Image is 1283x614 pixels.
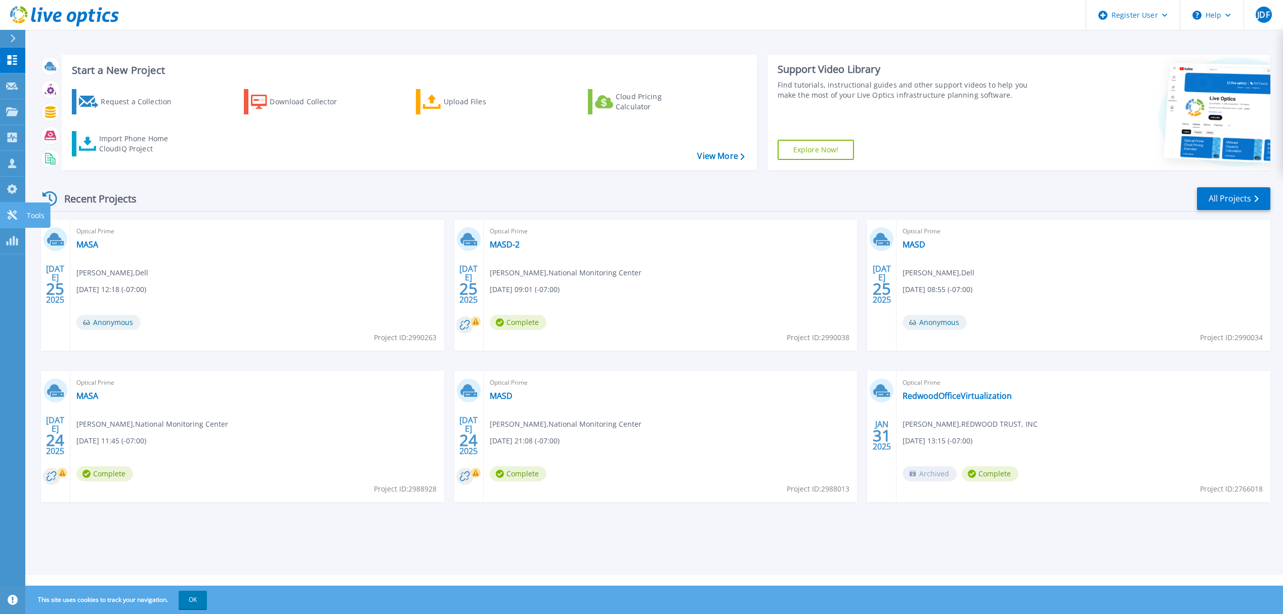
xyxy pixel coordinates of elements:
a: MASD-2 [490,239,520,250]
span: [DATE] 13:15 (-07:00) [903,435,972,446]
div: [DATE] 2025 [459,266,478,303]
div: Recent Projects [39,186,150,211]
div: Download Collector [270,92,351,112]
a: MASA [76,391,98,401]
span: 25 [873,284,891,293]
a: MASA [76,239,98,250]
a: Cloud Pricing Calculator [588,89,701,114]
a: All Projects [1197,187,1270,210]
span: 25 [459,284,478,293]
h3: Start a New Project [72,65,744,76]
span: [DATE] 08:55 (-07:00) [903,284,972,295]
span: 25 [46,284,64,293]
span: 24 [459,436,478,444]
span: Project ID: 2990038 [787,332,849,343]
span: [PERSON_NAME] , Dell [76,267,148,278]
span: [DATE] 11:45 (-07:00) [76,435,146,446]
div: [DATE] 2025 [46,417,65,454]
span: [DATE] 21:08 (-07:00) [490,435,560,446]
div: [DATE] 2025 [459,417,478,454]
span: [PERSON_NAME] , National Monitoring Center [76,419,228,430]
span: Anonymous [903,315,967,330]
span: Optical Prime [76,377,438,388]
div: Support Video Library [778,63,1038,76]
span: Optical Prime [490,377,851,388]
a: Upload Files [416,89,529,114]
span: Optical Prime [490,226,851,237]
span: Project ID: 2990034 [1200,332,1263,343]
button: OK [179,591,207,609]
span: [PERSON_NAME] , REDWOOD TRUST, INC [903,419,1038,430]
div: Cloud Pricing Calculator [616,92,697,112]
span: Complete [490,466,546,481]
span: Anonymous [76,315,141,330]
span: Project ID: 2766018 [1200,483,1263,495]
span: Archived [903,466,957,481]
span: [PERSON_NAME] , National Monitoring Center [490,267,641,278]
span: Complete [76,466,133,481]
span: This site uses cookies to track your navigation. [28,591,207,609]
span: Complete [962,466,1018,481]
span: JDF [1257,11,1269,19]
div: Request a Collection [101,92,182,112]
div: [DATE] 2025 [46,266,65,303]
a: Explore Now! [778,140,854,160]
div: Upload Files [444,92,525,112]
a: MASD [490,391,512,401]
span: [DATE] 12:18 (-07:00) [76,284,146,295]
span: 31 [873,431,891,440]
div: Import Phone Home CloudIQ Project [99,134,178,154]
span: [PERSON_NAME] , Dell [903,267,974,278]
a: Request a Collection [72,89,185,114]
a: Download Collector [244,89,357,114]
span: [PERSON_NAME] , National Monitoring Center [490,419,641,430]
a: MASD [903,239,925,250]
span: Optical Prime [903,226,1264,237]
span: Optical Prime [903,377,1264,388]
div: Find tutorials, instructional guides and other support videos to help you make the most of your L... [778,80,1038,100]
span: [DATE] 09:01 (-07:00) [490,284,560,295]
a: View More [697,151,744,161]
p: Tools [27,202,45,229]
span: 24 [46,436,64,444]
span: Project ID: 2990263 [374,332,437,343]
a: RedwoodOfficeVirtualization [903,391,1012,401]
span: Complete [490,315,546,330]
div: JAN 2025 [872,417,891,454]
span: Project ID: 2988928 [374,483,437,495]
span: Optical Prime [76,226,438,237]
div: [DATE] 2025 [872,266,891,303]
span: Project ID: 2988013 [787,483,849,495]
